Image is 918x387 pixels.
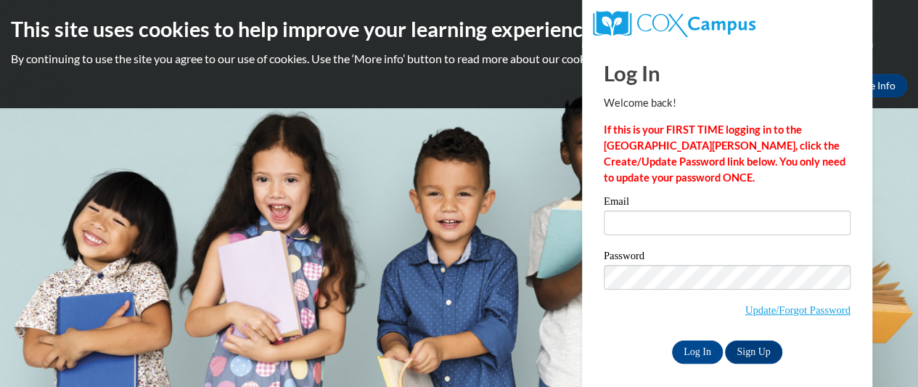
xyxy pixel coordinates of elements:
a: Sign Up [725,341,782,364]
label: Email [604,196,851,211]
p: By continuing to use the site you agree to our use of cookies. Use the ‘More info’ button to read... [11,51,907,67]
a: Update/Forgot Password [745,304,851,316]
strong: If this is your FIRST TIME logging in to the [GEOGRAPHIC_DATA][PERSON_NAME], click the Create/Upd... [604,123,845,184]
h1: Log In [604,58,851,88]
label: Password [604,250,851,265]
p: Welcome back! [604,95,851,111]
input: Log In [672,341,723,364]
a: More Info [839,74,907,97]
img: COX Campus [593,11,755,37]
h2: This site uses cookies to help improve your learning experience. [11,15,907,44]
